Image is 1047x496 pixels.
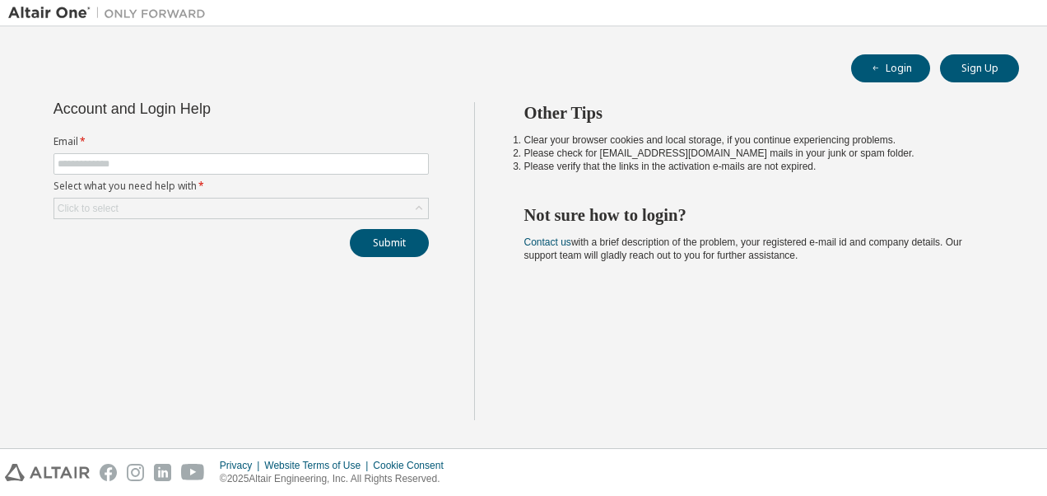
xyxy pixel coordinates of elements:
div: Click to select [58,202,119,215]
img: altair_logo.svg [5,464,90,481]
button: Submit [350,229,429,257]
p: © 2025 Altair Engineering, Inc. All Rights Reserved. [220,472,454,486]
h2: Other Tips [524,102,990,124]
label: Email [54,135,429,148]
li: Please verify that the links in the activation e-mails are not expired. [524,160,990,173]
span: with a brief description of the problem, your registered e-mail id and company details. Our suppo... [524,236,962,261]
div: Click to select [54,199,428,218]
img: youtube.svg [181,464,205,481]
li: Clear your browser cookies and local storage, if you continue experiencing problems. [524,133,990,147]
img: instagram.svg [127,464,144,481]
li: Please check for [EMAIL_ADDRESS][DOMAIN_NAME] mails in your junk or spam folder. [524,147,990,160]
img: linkedin.svg [154,464,171,481]
div: Account and Login Help [54,102,354,115]
div: Website Terms of Use [264,459,373,472]
label: Select what you need help with [54,180,429,193]
div: Cookie Consent [373,459,453,472]
button: Sign Up [940,54,1019,82]
a: Contact us [524,236,571,248]
img: Altair One [8,5,214,21]
button: Login [851,54,930,82]
div: Privacy [220,459,264,472]
h2: Not sure how to login? [524,204,990,226]
img: facebook.svg [100,464,117,481]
